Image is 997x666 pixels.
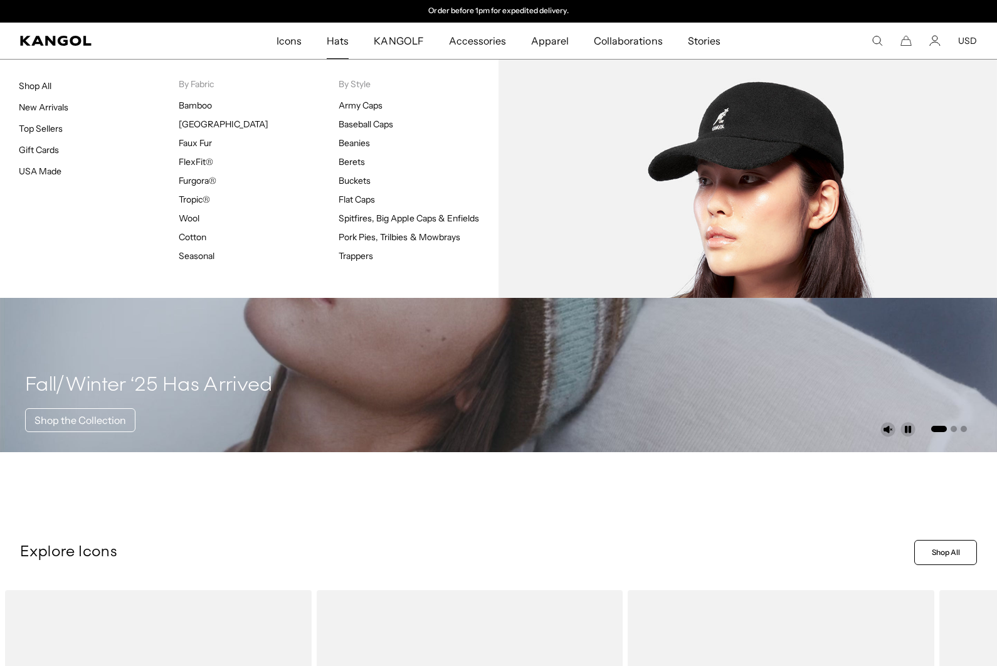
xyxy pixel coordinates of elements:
[19,80,51,92] a: Shop All
[339,137,370,149] a: Beanies
[369,6,628,16] div: 2 of 2
[19,102,68,113] a: New Arrivals
[20,543,909,562] p: Explore Icons
[264,23,314,59] a: Icons
[930,423,967,433] ul: Select a slide to show
[179,156,213,167] a: FlexFit®
[179,250,214,262] a: Seasonal
[900,422,915,437] button: Pause
[374,23,423,59] span: KANGOLF
[314,23,361,59] a: Hats
[179,137,212,149] a: Faux Fur
[339,119,393,130] a: Baseball Caps
[339,100,382,111] a: Army Caps
[594,23,662,59] span: Collaborations
[449,23,506,59] span: Accessories
[339,194,375,205] a: Flat Caps
[951,426,957,432] button: Go to slide 2
[179,213,199,224] a: Wool
[931,426,947,432] button: Go to slide 1
[958,35,977,46] button: USD
[369,6,628,16] slideshow-component: Announcement bar
[872,35,883,46] summary: Search here
[369,6,628,16] div: Announcement
[339,175,371,186] a: Buckets
[339,213,479,224] a: Spitfires, Big Apple Caps & Enfields
[25,408,135,432] a: Shop the Collection
[179,231,206,243] a: Cotton
[19,166,61,177] a: USA Made
[179,78,339,90] p: By Fabric
[327,23,349,59] span: Hats
[436,23,519,59] a: Accessories
[179,175,216,186] a: Furgora®
[339,250,373,262] a: Trappers
[277,23,302,59] span: Icons
[688,23,720,59] span: Stories
[339,156,365,167] a: Berets
[179,194,210,205] a: Tropic®
[880,422,895,437] button: Unmute
[19,144,59,156] a: Gift Cards
[20,36,182,46] a: Kangol
[339,231,460,243] a: Pork Pies, Trilbies & Mowbrays
[519,23,581,59] a: Apparel
[179,119,268,130] a: [GEOGRAPHIC_DATA]
[900,35,912,46] button: Cart
[581,23,675,59] a: Collaborations
[179,100,212,111] a: Bamboo
[498,60,997,298] img: Baseball_Caps.jpg
[339,78,498,90] p: By Style
[914,540,977,565] a: Shop All
[675,23,733,59] a: Stories
[961,426,967,432] button: Go to slide 3
[929,35,941,46] a: Account
[25,373,273,398] h4: Fall/Winter ‘25 Has Arrived
[361,23,436,59] a: KANGOLF
[531,23,569,59] span: Apparel
[428,6,568,16] p: Order before 1pm for expedited delivery.
[19,123,63,134] a: Top Sellers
